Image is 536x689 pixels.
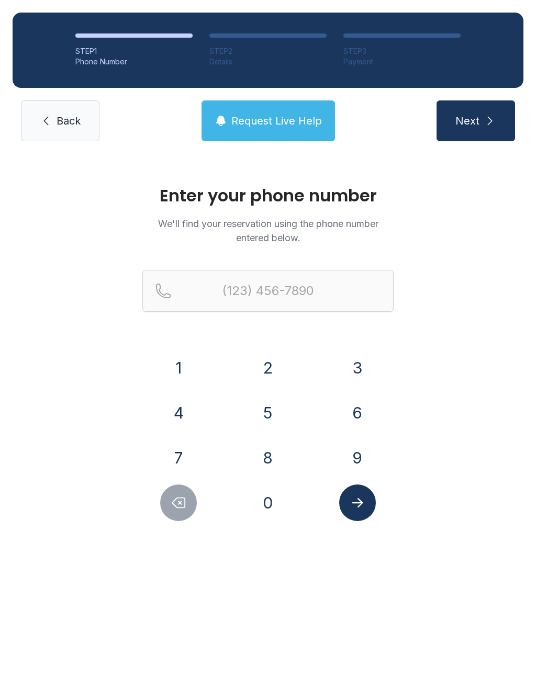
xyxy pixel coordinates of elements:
[250,439,286,476] button: 8
[57,114,81,128] span: Back
[250,349,286,386] button: 2
[160,394,197,431] button: 4
[455,114,479,128] span: Next
[209,46,327,57] div: STEP 2
[160,484,197,521] button: Delete number
[209,57,327,67] div: Details
[343,46,461,57] div: STEP 3
[339,484,376,521] button: Submit lookup form
[160,349,197,386] button: 1
[343,57,461,67] div: Payment
[142,187,394,204] h1: Enter your phone number
[250,394,286,431] button: 5
[250,484,286,521] button: 0
[339,349,376,386] button: 3
[339,394,376,431] button: 6
[142,217,394,245] p: We'll find your reservation using the phone number entered below.
[339,439,376,476] button: 9
[160,439,197,476] button: 7
[231,114,322,128] span: Request Live Help
[75,57,193,67] div: Phone Number
[75,46,193,57] div: STEP 1
[142,270,394,312] input: Reservation phone number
